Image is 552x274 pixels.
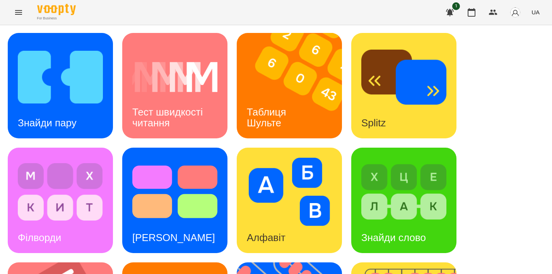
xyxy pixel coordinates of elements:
[132,106,205,128] h3: Тест швидкості читання
[237,33,352,138] img: Таблиця Шульте
[361,158,446,226] img: Знайди слово
[237,148,342,253] a: АлфавітАлфавіт
[528,5,543,19] button: UA
[37,16,76,21] span: For Business
[122,33,227,138] a: Тест швидкості читанняТест швидкості читання
[18,232,61,243] h3: Філворди
[247,106,289,128] h3: Таблиця Шульте
[351,148,456,253] a: Знайди словоЗнайди слово
[37,4,76,15] img: Voopty Logo
[237,33,342,138] a: Таблиця ШультеТаблиця Шульте
[247,232,285,243] h3: Алфавіт
[9,3,28,22] button: Menu
[18,43,103,111] img: Знайди пару
[361,117,386,129] h3: Splitz
[531,8,540,16] span: UA
[122,148,227,253] a: Тест Струпа[PERSON_NAME]
[247,158,332,226] img: Алфавіт
[132,43,217,111] img: Тест швидкості читання
[510,7,521,18] img: avatar_s.png
[361,43,446,111] img: Splitz
[8,33,113,138] a: Знайди паруЗнайди пару
[18,158,103,226] img: Філворди
[361,232,426,243] h3: Знайди слово
[132,158,217,226] img: Тест Струпа
[351,33,456,138] a: SplitzSplitz
[132,232,215,243] h3: [PERSON_NAME]
[8,148,113,253] a: ФілвордиФілворди
[452,2,460,10] span: 1
[18,117,77,129] h3: Знайди пару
